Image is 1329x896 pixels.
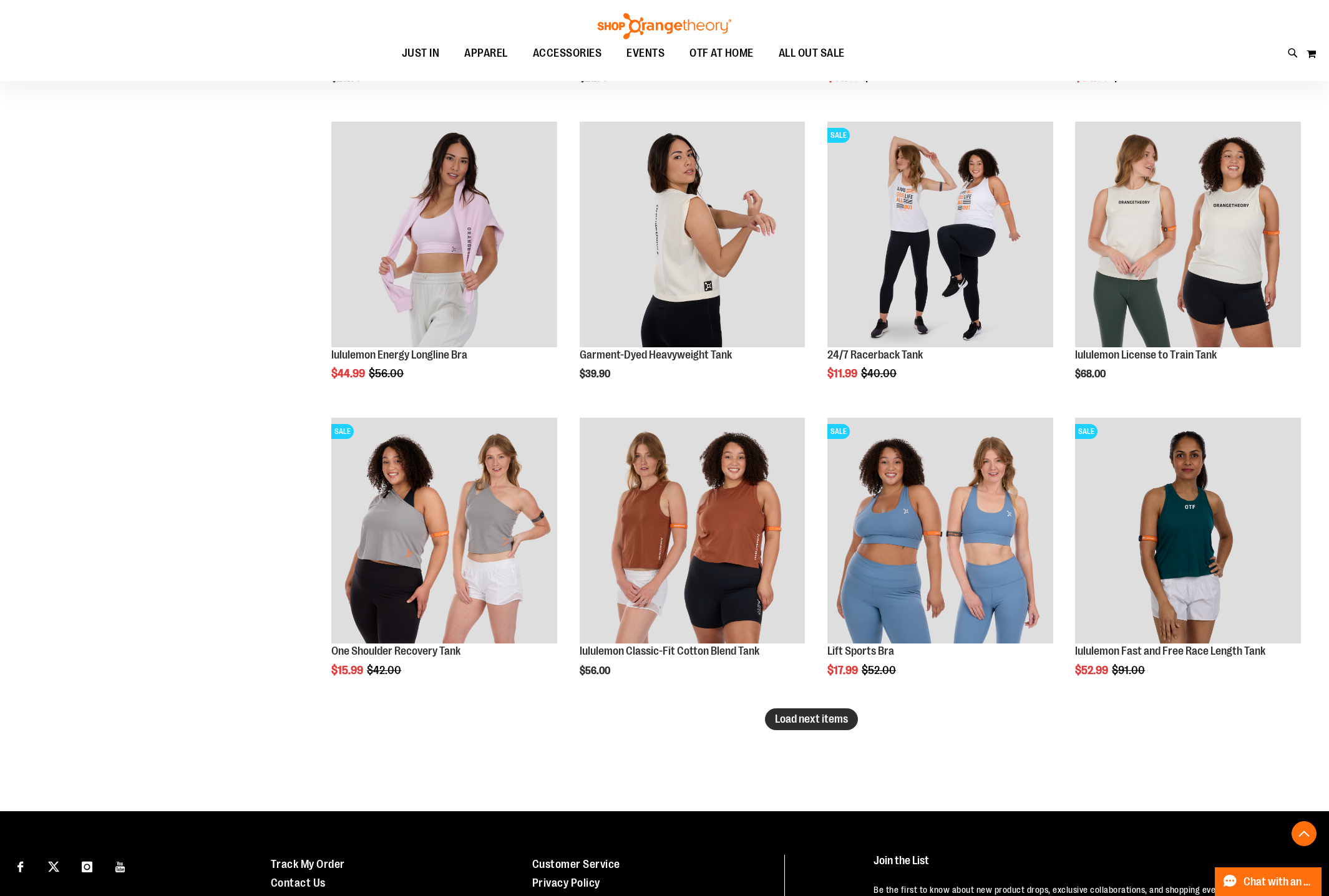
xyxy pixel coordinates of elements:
img: Main of 2024 Covention Lift Sports Bra [827,418,1053,643]
span: SALE [827,424,850,439]
a: Privacy Policy [532,877,600,889]
div: product [573,412,812,708]
a: lululemon Classic-Fit Cotton Blend Tank [580,645,759,657]
span: $42.00 [367,664,403,677]
span: $39.90 [580,369,612,380]
a: Visit our Facebook page [9,855,31,877]
span: Load next items [775,713,848,725]
a: Lift Sports Bra [827,645,894,657]
span: $40.00 [861,367,898,380]
a: Main view of 2024 Convention lululemon License to Train [1075,122,1301,349]
img: Main view of 2024 August lululemon Fast and Free Race Length Tank [1075,418,1301,643]
span: SALE [1075,424,1098,439]
img: lululemon Classic-Fit Cotton Blend Tank [580,418,806,643]
img: Shop Orangetheory [596,13,733,39]
img: Main view of One Shoulder Recovery Tank [331,418,557,643]
a: Visit our Instagram page [76,855,98,877]
img: Garment-Dyed Heavyweight Tank [580,122,806,347]
div: product [325,115,563,412]
span: $52.00 [862,664,898,677]
img: lululemon Energy Longline Bra [331,122,557,347]
span: $17.99 [827,664,860,677]
a: Track My Order [271,858,345,870]
a: 24/7 Racerback TankSALE [827,122,1053,349]
div: product [821,412,1059,708]
div: product [573,115,812,412]
span: $56.00 [580,665,612,677]
a: lululemon Energy Longline Bra [331,122,557,349]
a: Contact Us [271,877,326,889]
a: Main of 2024 Covention Lift Sports BraSALE [827,418,1053,645]
a: Visit our X page [43,855,65,877]
span: SALE [827,128,850,143]
a: Main view of One Shoulder Recovery TankSALE [331,418,557,645]
span: $11.99 [827,367,859,380]
p: Be the first to know about new product drops, exclusive collaborations, and shopping events! [874,884,1298,896]
button: Chat with an Expert [1215,867,1322,896]
img: Twitter [48,861,59,872]
span: $52.99 [1075,664,1110,677]
span: ACCESSORIES [533,39,602,67]
a: Visit our Youtube page [110,855,132,877]
button: Load next items [765,708,858,730]
div: product [325,412,563,708]
div: product [1069,412,1307,708]
a: Garment-Dyed Heavyweight Tank [580,122,806,349]
a: lululemon License to Train Tank [1075,349,1217,361]
span: JUST IN [402,39,440,67]
img: 24/7 Racerback Tank [827,122,1053,347]
span: $56.00 [369,367,406,380]
span: OTF AT HOME [689,39,754,67]
span: Chat with an Expert [1244,876,1314,888]
span: $15.99 [331,664,365,677]
span: ALL OUT SALE [779,39,845,67]
span: SALE [331,424,354,439]
a: lululemon Classic-Fit Cotton Blend Tank [580,418,806,645]
span: $91.00 [1112,664,1147,677]
h4: Join the List [874,855,1298,878]
span: APPAREL [464,39,508,67]
div: product [1069,115,1307,412]
span: $68.00 [1075,369,1107,380]
span: EVENTS [626,39,664,67]
a: Garment-Dyed Heavyweight Tank [580,349,732,361]
img: Main view of 2024 Convention lululemon License to Train [1075,122,1301,347]
button: Back To Top [1292,821,1317,846]
span: $44.99 [331,367,367,380]
a: Customer Service [532,858,620,870]
a: 24/7 Racerback Tank [827,349,923,361]
a: Main view of 2024 August lululemon Fast and Free Race Length TankSALE [1075,418,1301,645]
div: product [821,115,1059,412]
a: lululemon Energy Longline Bra [331,349,467,361]
a: lululemon Fast and Free Race Length Tank [1075,645,1265,657]
a: One Shoulder Recovery Tank [331,645,460,657]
